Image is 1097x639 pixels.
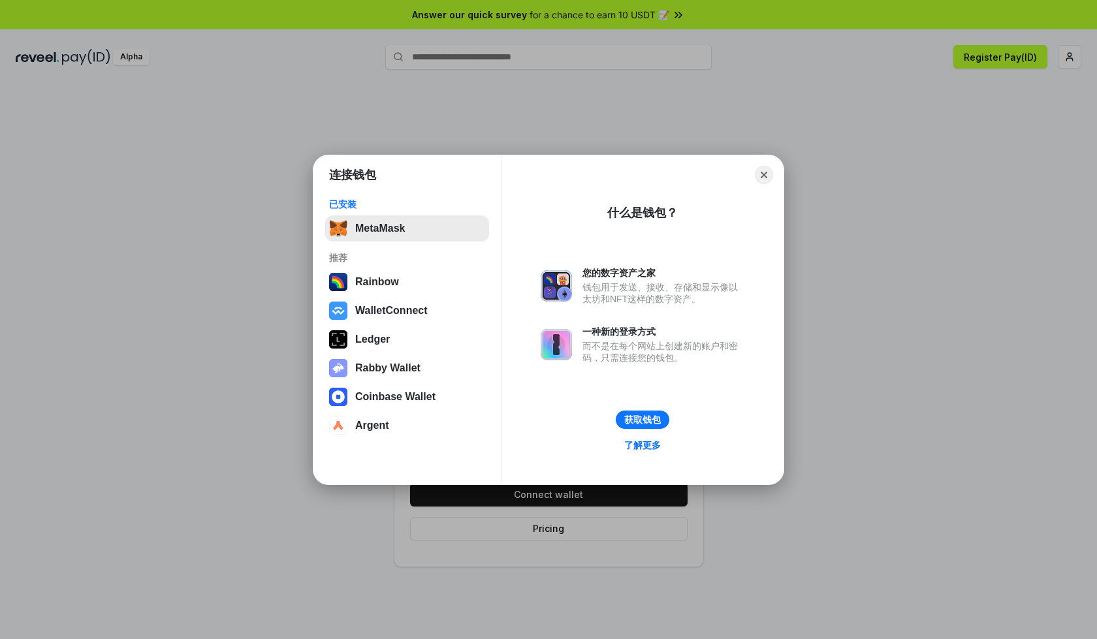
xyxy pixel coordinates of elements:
[624,414,661,426] div: 获取钱包
[325,326,489,352] button: Ledger
[355,334,390,345] div: Ledger
[624,439,661,451] div: 了解更多
[329,273,347,291] img: svg+xml,%3Csvg%20width%3D%22120%22%20height%3D%22120%22%20viewBox%3D%220%200%20120%20120%22%20fil...
[541,270,572,302] img: svg+xml,%3Csvg%20xmlns%3D%22http%3A%2F%2Fwww.w3.org%2F2000%2Fsvg%22%20fill%3D%22none%22%20viewBox...
[541,329,572,360] img: svg+xml,%3Csvg%20xmlns%3D%22http%3A%2F%2Fwww.w3.org%2F2000%2Fsvg%22%20fill%3D%22none%22%20viewBox...
[325,413,489,439] button: Argent
[325,355,489,381] button: Rabby Wallet
[355,362,421,374] div: Rabby Wallet
[325,298,489,324] button: WalletConnect
[329,416,347,435] img: svg+xml,%3Csvg%20width%3D%2228%22%20height%3D%2228%22%20viewBox%3D%220%200%2028%2028%22%20fill%3D...
[616,411,669,429] button: 获取钱包
[582,326,744,337] div: 一种新的登录方式
[607,205,678,221] div: 什么是钱包？
[355,276,399,288] div: Rainbow
[582,340,744,364] div: 而不是在每个网站上创建新的账户和密码，只需连接您的钱包。
[616,437,669,454] a: 了解更多
[329,388,347,406] img: svg+xml,%3Csvg%20width%3D%2228%22%20height%3D%2228%22%20viewBox%3D%220%200%2028%2028%22%20fill%3D...
[329,167,376,183] h1: 连接钱包
[325,215,489,242] button: MetaMask
[582,267,744,279] div: 您的数字资产之家
[325,384,489,410] button: Coinbase Wallet
[329,252,485,264] div: 推荐
[355,223,405,234] div: MetaMask
[329,359,347,377] img: svg+xml,%3Csvg%20xmlns%3D%22http%3A%2F%2Fwww.w3.org%2F2000%2Fsvg%22%20fill%3D%22none%22%20viewBox...
[355,391,436,403] div: Coinbase Wallet
[355,420,389,431] div: Argent
[755,166,773,184] button: Close
[582,281,744,305] div: 钱包用于发送、接收、存储和显示像以太坊和NFT这样的数字资产。
[329,198,485,210] div: 已安装
[355,305,428,317] div: WalletConnect
[325,269,489,295] button: Rainbow
[329,330,347,349] img: svg+xml,%3Csvg%20xmlns%3D%22http%3A%2F%2Fwww.w3.org%2F2000%2Fsvg%22%20width%3D%2228%22%20height%3...
[329,219,347,238] img: svg+xml,%3Csvg%20fill%3D%22none%22%20height%3D%2233%22%20viewBox%3D%220%200%2035%2033%22%20width%...
[329,302,347,320] img: svg+xml,%3Csvg%20width%3D%2228%22%20height%3D%2228%22%20viewBox%3D%220%200%2028%2028%22%20fill%3D...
